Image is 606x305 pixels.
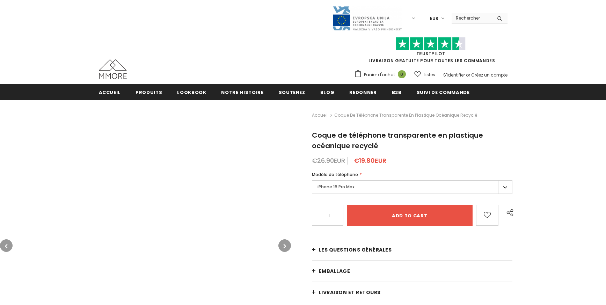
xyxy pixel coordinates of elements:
span: or [466,72,470,78]
a: Blog [320,84,335,100]
span: Produits [136,89,162,96]
a: S'identifier [443,72,465,78]
span: Listes [424,71,435,78]
a: Notre histoire [221,84,263,100]
span: Coque de téléphone transparente en plastique océanique recyclé [334,111,477,119]
a: Accueil [99,84,121,100]
a: Les questions générales [312,239,513,260]
a: TrustPilot [416,51,445,57]
span: Les questions générales [319,246,392,253]
span: Modèle de téléphone [312,172,358,177]
a: Redonner [349,84,377,100]
span: Accueil [99,89,121,96]
a: Livraison et retours [312,282,513,303]
img: Cas MMORE [99,59,127,79]
span: Lookbook [177,89,206,96]
span: Notre histoire [221,89,263,96]
a: Panier d'achat 0 [354,70,409,80]
label: iPhone 16 Pro Max [312,180,513,194]
a: EMBALLAGE [312,261,513,282]
a: Accueil [312,111,328,119]
a: soutenez [279,84,305,100]
a: Listes [414,68,435,81]
input: Search Site [452,13,492,23]
a: Créez un compte [471,72,508,78]
span: Suivi de commande [417,89,470,96]
span: €19.80EUR [354,156,386,165]
span: Redonner [349,89,377,96]
span: 0 [398,70,406,78]
span: Panier d'achat [364,71,395,78]
a: B2B [392,84,402,100]
span: EUR [430,15,438,22]
span: Coque de téléphone transparente en plastique océanique recyclé [312,130,483,151]
span: B2B [392,89,402,96]
img: Faites confiance aux étoiles pilotes [396,37,466,51]
a: Javni Razpis [332,15,402,21]
span: LIVRAISON GRATUITE POUR TOUTES LES COMMANDES [354,40,508,64]
a: Suivi de commande [417,84,470,100]
span: Livraison et retours [319,289,381,296]
a: Lookbook [177,84,206,100]
img: Javni Razpis [332,6,402,31]
a: Produits [136,84,162,100]
span: EMBALLAGE [319,268,350,275]
span: Blog [320,89,335,96]
input: Add to cart [347,205,473,226]
span: soutenez [279,89,305,96]
span: €26.90EUR [312,156,345,165]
